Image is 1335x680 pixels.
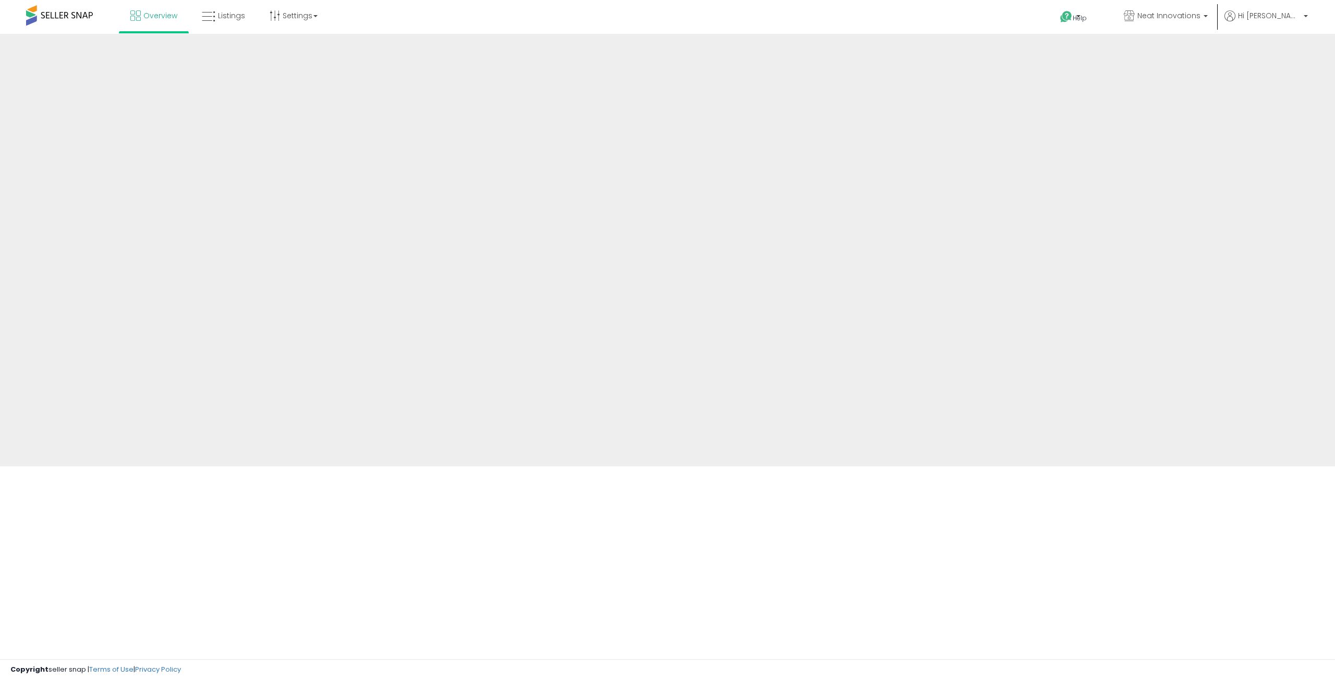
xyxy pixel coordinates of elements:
[1224,10,1308,34] a: Hi [PERSON_NAME]
[1073,14,1087,22] span: Help
[218,10,245,21] span: Listings
[1052,3,1107,34] a: Help
[1137,10,1200,21] span: Neat Innovations
[143,10,177,21] span: Overview
[1238,10,1301,21] span: Hi [PERSON_NAME]
[1060,10,1073,23] i: Get Help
